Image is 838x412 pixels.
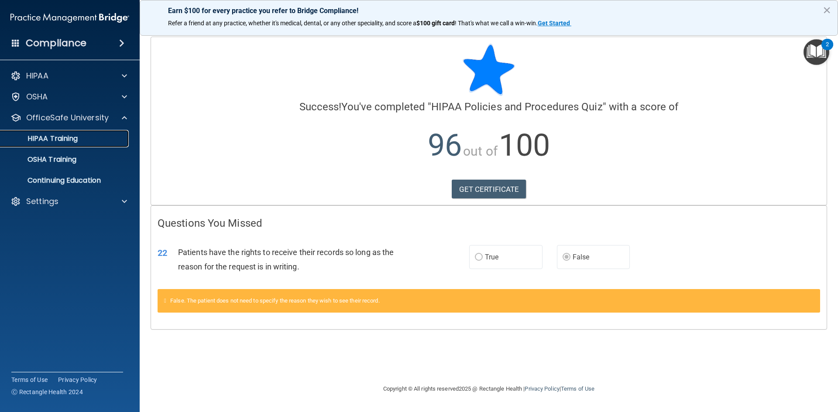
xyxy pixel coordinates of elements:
[26,196,58,207] p: Settings
[10,196,127,207] a: Settings
[10,112,127,123] a: OfficeSafe University
[573,253,590,261] span: False
[168,7,810,15] p: Earn $100 for every practice you refer to Bridge Compliance!
[416,20,455,27] strong: $100 gift card
[463,44,515,96] img: blue-star-rounded.9d042014.png
[26,37,86,49] h4: Compliance
[823,3,831,17] button: Close
[428,127,462,163] span: 96
[158,248,167,258] span: 22
[826,44,829,56] div: 2
[452,180,526,199] a: GET CERTIFICATE
[499,127,550,163] span: 100
[804,39,829,65] button: Open Resource Center, 2 new notifications
[563,254,570,261] input: False
[538,20,570,27] strong: Get Started
[475,254,483,261] input: True
[431,101,602,113] span: HIPAA Policies and Procedures Quiz
[26,92,48,102] p: OSHA
[10,92,127,102] a: OSHA
[168,20,416,27] span: Refer a friend at any practice, whether it's medical, dental, or any other speciality, and score a
[6,155,76,164] p: OSHA Training
[538,20,571,27] a: Get Started
[10,9,129,27] img: PMB logo
[299,101,342,113] span: Success!
[455,20,538,27] span: ! That's what we call a win-win.
[26,71,48,81] p: HIPAA
[330,375,648,403] div: Copyright © All rights reserved 2025 @ Rectangle Health | |
[525,385,559,392] a: Privacy Policy
[463,143,498,159] span: out of
[11,388,83,396] span: Ⓒ Rectangle Health 2024
[58,375,97,384] a: Privacy Policy
[10,71,127,81] a: HIPAA
[6,134,78,143] p: HIPAA Training
[561,385,594,392] a: Terms of Use
[485,253,498,261] span: True
[158,218,820,229] h4: Questions You Missed
[178,248,394,271] span: Patients have the rights to receive their records so long as the reason for the request is in wri...
[26,112,109,123] p: OfficeSafe University
[11,375,48,384] a: Terms of Use
[6,176,125,185] p: Continuing Education
[170,297,380,304] span: False. The patient does not need to specify the reason they wish to see their record.
[158,101,820,112] h4: You've completed " " with a score of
